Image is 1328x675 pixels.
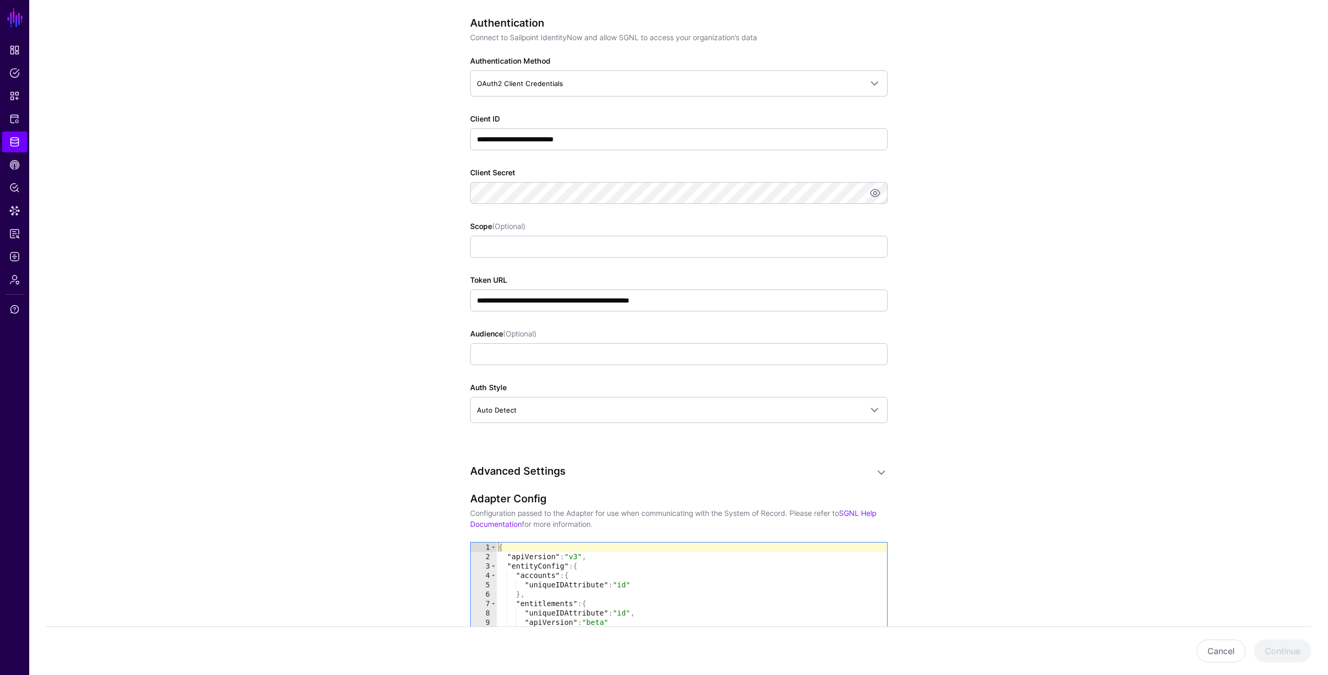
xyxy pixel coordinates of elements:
[471,552,497,561] div: 2
[477,79,563,88] span: OAuth2 Client Credentials
[492,222,525,231] span: (Optional)
[9,183,20,193] span: Policy Lens
[2,269,27,290] a: Admin
[9,206,20,216] span: Data Lens
[471,599,497,608] div: 7
[471,589,497,599] div: 6
[490,543,496,552] span: Toggle code folding, rows 1 through 20
[2,223,27,244] a: Reports
[2,200,27,221] a: Data Lens
[9,114,20,124] span: Protected Systems
[470,274,507,285] label: Token URL
[9,45,20,55] span: Dashboard
[470,492,888,505] h3: Adapter Config
[470,508,888,529] p: Configuration passed to the Adapter for use when communicating with the System of Record. Please ...
[471,543,497,552] div: 1
[9,304,20,315] span: Support
[470,113,500,124] label: Client ID
[2,109,27,129] a: Protected Systems
[470,221,525,232] label: Scope
[6,6,24,29] a: SGNL
[2,246,27,267] a: Logs
[471,580,497,589] div: 5
[470,382,507,393] label: Auth Style
[1197,640,1246,662] button: Cancel
[470,167,515,178] label: Client Secret
[9,68,20,78] span: Policies
[9,137,20,147] span: Identity Data Fabric
[471,618,497,627] div: 9
[470,55,551,66] label: Authentication Method
[503,329,536,338] span: (Optional)
[470,32,888,43] p: Connect to Sailpoint IdentityNow and allow SGNL to access your organization’s data
[471,608,497,618] div: 8
[470,328,536,339] label: Audience
[490,599,496,608] span: Toggle code folding, rows 7 through 10
[470,17,888,29] h3: Authentication
[470,465,867,477] h3: Advanced Settings
[9,228,20,239] span: Reports
[490,571,496,580] span: Toggle code folding, rows 4 through 6
[2,40,27,61] a: Dashboard
[2,154,27,175] a: CAEP Hub
[471,561,497,571] div: 3
[9,274,20,285] span: Admin
[2,86,27,106] a: Snippets
[2,63,27,83] a: Policies
[9,251,20,262] span: Logs
[477,406,517,414] span: Auto Detect
[9,91,20,101] span: Snippets
[471,571,497,580] div: 4
[2,131,27,152] a: Identity Data Fabric
[9,160,20,170] span: CAEP Hub
[2,177,27,198] a: Policy Lens
[490,561,496,571] span: Toggle code folding, rows 3 through 19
